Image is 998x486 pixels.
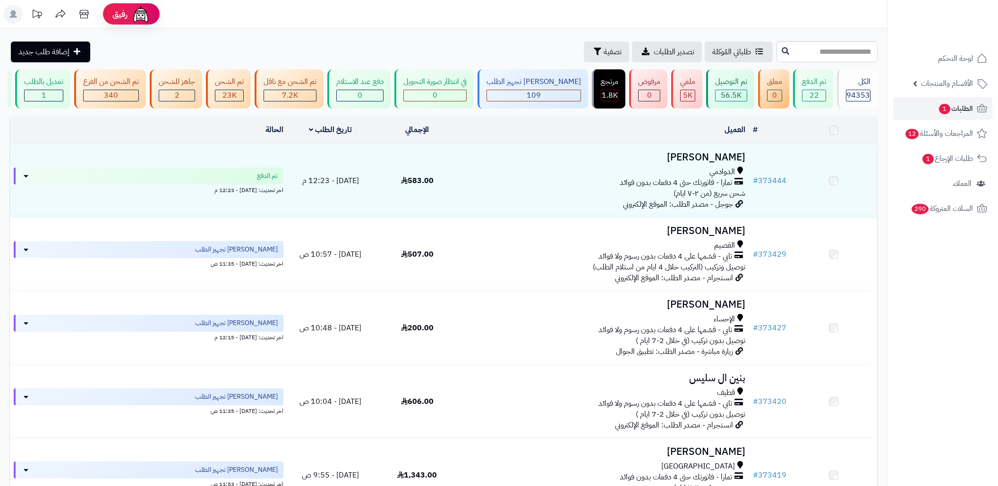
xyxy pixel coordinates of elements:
span: المراجعات والأسئلة [904,127,973,140]
a: الحالة [265,124,283,135]
span: لوحة التحكم [938,52,973,65]
a: السلات المتروكة290 [893,197,992,220]
div: تم الشحن من الفرع [83,76,139,87]
a: الطلبات1 [893,97,992,120]
div: اخر تحديث: [DATE] - 12:15 م [14,332,283,342]
span: 0 [433,90,437,101]
div: تعديل بالطلب [24,76,63,87]
span: تصدير الطلبات [654,46,694,58]
a: الإجمالي [405,124,429,135]
span: توصيل وتركيب (التركيب خلال 4 ايام من استلام الطلب) [593,261,745,273]
span: انستجرام - مصدر الطلب: الموقع الإلكتروني [615,419,733,431]
div: 22 [802,90,826,101]
span: 23K [222,90,237,101]
span: 22 [810,90,819,101]
div: دفع عند الاستلام [336,76,384,87]
span: انستجرام - مصدر الطلب: الموقع الإلكتروني [615,272,733,284]
a: الكل94353 [835,69,879,109]
span: شحن سريع (من ٢-٧ ايام) [674,188,745,199]
div: تم الشحن [215,76,244,87]
a: تم الشحن من الفرع 340 [72,69,148,109]
span: الإحساء [714,314,735,325]
span: 507.00 [401,249,434,260]
a: طلباتي المُوكلة [705,42,773,62]
h3: [PERSON_NAME] [464,446,745,457]
span: 1 [922,153,934,164]
span: # [753,396,758,407]
span: 0 [772,90,777,101]
span: 340 [104,90,118,101]
span: # [753,249,758,260]
span: 1 [938,103,950,114]
div: 23044 [215,90,243,101]
div: جاهز للشحن [159,76,195,87]
span: الأقسام والمنتجات [921,77,973,90]
span: [DATE] - 10:04 ص [299,396,361,407]
span: 12 [905,128,919,139]
span: تم الدفع [257,171,278,181]
a: # [753,124,758,135]
span: تصفية [604,46,622,58]
h3: [PERSON_NAME] [464,299,745,310]
a: في انتظار صورة التحويل 0 [392,69,476,109]
div: اخر تحديث: [DATE] - 12:23 م [14,184,283,194]
span: الدوادمي [709,167,735,177]
a: #373420 [753,396,786,407]
span: [DATE] - 10:48 ص [299,322,361,334]
a: تصدير الطلبات [632,42,702,62]
div: 109 [487,90,580,101]
div: تم الشحن مع ناقل [264,76,316,87]
span: 606.00 [401,396,434,407]
span: تابي - قسّمها على 4 دفعات بدون رسوم ولا فوائد [598,325,732,335]
span: 0 [647,90,652,101]
span: توصيل بدون تركيب (في خلال 2-7 ايام ) [636,335,745,346]
h3: [PERSON_NAME] [464,152,745,163]
span: [DATE] - 12:23 م [302,175,359,186]
div: [PERSON_NAME] تجهيز الطلب [486,76,581,87]
a: جاهز للشحن 2 [148,69,204,109]
span: طلباتي المُوكلة [712,46,751,58]
span: الطلبات [938,102,973,115]
a: لوحة التحكم [893,47,992,70]
a: تم الدفع 22 [791,69,835,109]
div: معلق [767,76,782,87]
a: مرتجع 1.8K [590,69,627,109]
a: [PERSON_NAME] تجهيز الطلب 109 [476,69,590,109]
span: توصيل بدون تركيب (في خلال 2-7 ايام ) [636,409,745,420]
a: مرفوض 0 [627,69,669,109]
div: مرفوض [638,76,660,87]
span: السلات المتروكة [911,202,973,215]
span: 2 [175,90,179,101]
div: 7223 [264,90,316,101]
span: 1.8K [602,90,618,101]
a: تم التوصيل 56.5K [704,69,756,109]
div: تم الدفع [802,76,826,87]
div: 0 [639,90,660,101]
span: 290 [911,203,929,214]
span: [DATE] - 9:55 ص [302,469,359,481]
span: 1,343.00 [397,469,437,481]
a: العميل [725,124,745,135]
span: 1 [42,90,46,101]
div: الكل [846,76,870,87]
span: القصيم [714,240,735,251]
div: 56466 [716,90,747,101]
a: تم الشحن مع ناقل 7.2K [253,69,325,109]
span: 94353 [846,90,870,101]
a: إضافة طلب جديد [11,42,90,62]
span: 5K [683,90,692,101]
div: 1807 [601,90,618,101]
a: #373429 [753,249,786,260]
span: # [753,469,758,481]
div: 0 [337,90,383,101]
a: تم الشحن 23K [204,69,253,109]
span: العملاء [953,177,972,190]
a: تحديثات المنصة [25,5,49,26]
div: ملغي [680,76,695,87]
span: [PERSON_NAME] تجهيز الطلب [195,392,278,402]
a: #373427 [753,322,786,334]
div: 0 [404,90,466,101]
a: #373419 [753,469,786,481]
span: 109 [527,90,541,101]
h3: [PERSON_NAME] [464,226,745,236]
